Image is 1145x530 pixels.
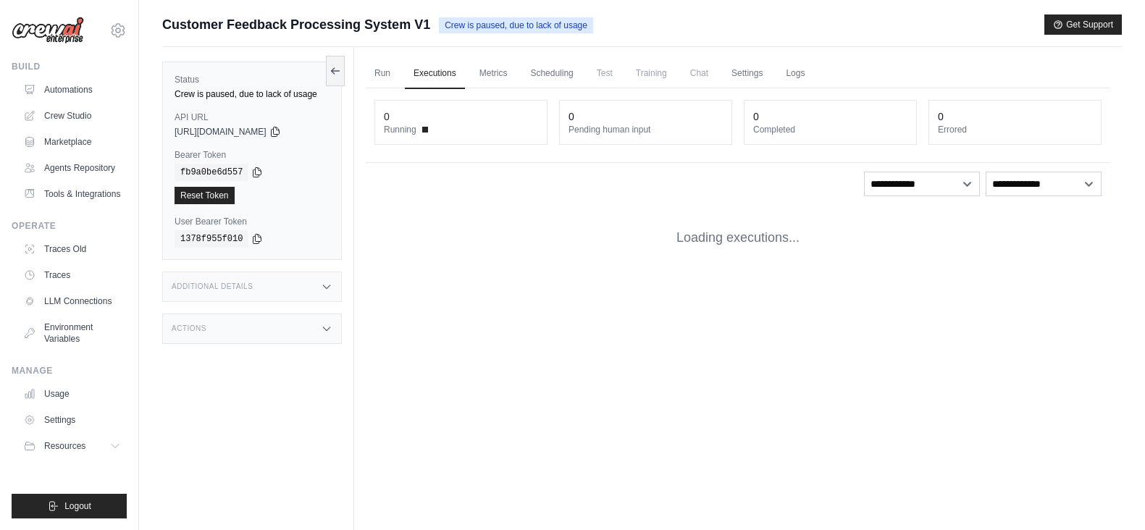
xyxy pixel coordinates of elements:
[938,124,1092,135] dt: Errored
[64,500,91,512] span: Logout
[175,74,330,85] label: Status
[384,124,416,135] span: Running
[175,126,267,138] span: [URL][DOMAIN_NAME]
[175,187,235,204] a: Reset Token
[172,324,206,333] h3: Actions
[569,109,574,124] div: 0
[175,216,330,227] label: User Bearer Token
[12,494,127,518] button: Logout
[44,440,85,452] span: Resources
[471,59,516,89] a: Metrics
[1044,14,1122,35] button: Get Support
[175,88,330,100] div: Crew is paused, due to lack of usage
[17,290,127,313] a: LLM Connections
[175,230,248,248] code: 1378f955f010
[627,59,676,88] span: Training is not available until the deployment is complete
[17,156,127,180] a: Agents Repository
[17,78,127,101] a: Automations
[17,130,127,153] a: Marketplace
[366,59,399,89] a: Run
[12,220,127,232] div: Operate
[569,124,723,135] dt: Pending human input
[12,17,84,44] img: Logo
[723,59,771,89] a: Settings
[17,237,127,261] a: Traces Old
[439,17,593,33] span: Crew is paused, due to lack of usage
[405,59,465,89] a: Executions
[384,109,390,124] div: 0
[753,109,759,124] div: 0
[17,382,127,405] a: Usage
[681,59,717,88] span: Chat is not available until the deployment is complete
[521,59,582,89] a: Scheduling
[938,109,944,124] div: 0
[17,182,127,206] a: Tools & Integrations
[172,282,253,291] h3: Additional Details
[753,124,907,135] dt: Completed
[588,59,621,88] span: Test
[777,59,813,89] a: Logs
[17,408,127,432] a: Settings
[17,104,127,127] a: Crew Studio
[162,14,430,35] span: Customer Feedback Processing System V1
[12,365,127,377] div: Manage
[17,434,127,458] button: Resources
[175,112,330,123] label: API URL
[175,164,248,181] code: fb9a0be6d557
[175,149,330,161] label: Bearer Token
[366,205,1110,271] div: Loading executions...
[17,316,127,350] a: Environment Variables
[17,264,127,287] a: Traces
[12,61,127,72] div: Build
